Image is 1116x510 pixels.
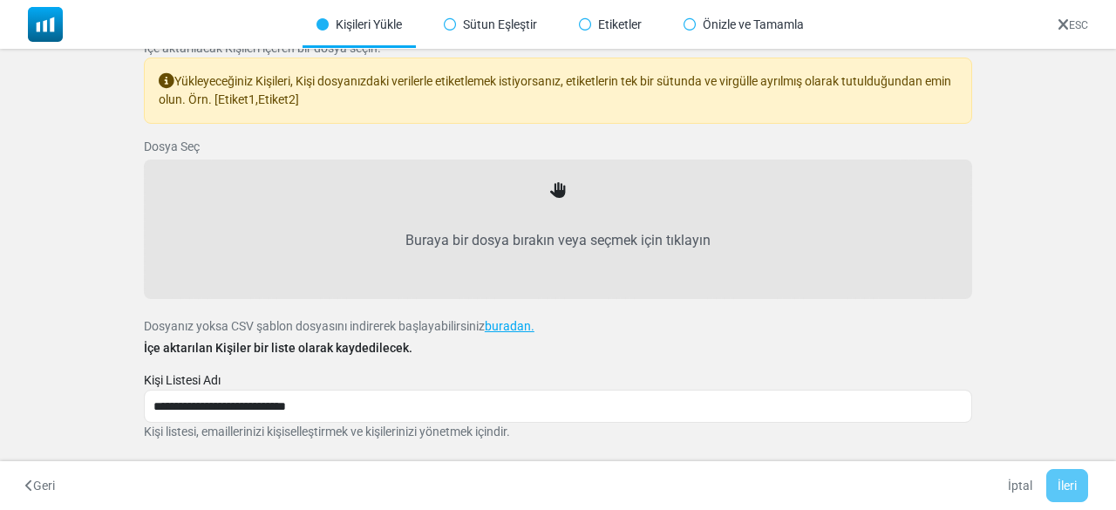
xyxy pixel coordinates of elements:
a: ESC [1058,19,1088,31]
a: İptal [997,469,1044,502]
label: Buraya bir dosya bırakın veya seçmek için tıklayın [163,202,953,279]
p: Dosyanız yoksa CSV şablon dosyasını indirerek başlayabilirsiniz [144,317,972,336]
label: İçe aktarılan Kişiler bir liste olarak kaydedilecek. [144,339,412,357]
button: Geri [14,469,66,502]
label: Dosya Seç [144,138,200,156]
div: Kişileri Yükle [303,2,416,48]
div: Sütun Eşleştir [430,2,551,48]
a: buradan. [485,319,534,333]
div: Önizle ve Tamamla [670,2,818,48]
div: Etiketler [565,2,656,48]
label: Kişi Listesi Adı [144,371,221,390]
div: Yükleyeceğiniz Kişileri, Kişi dosyanızdaki verilerle etiketlemek istiyorsanız, etiketlerin tek bi... [144,58,972,124]
p: Kişi listesi, emaillerinizi kişiselleştirmek ve kişilerinizi yönetmek içindir. [144,423,972,441]
img: mailsoftly_icon_blue_white.svg [28,7,63,42]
